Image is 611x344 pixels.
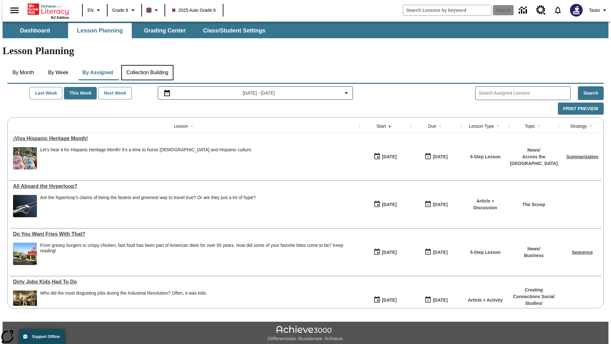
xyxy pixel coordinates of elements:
[469,123,494,129] div: Lesson Type
[13,136,356,141] a: ¡Viva Hispanic Heritage Month! , Lessons
[3,22,608,38] div: SubNavbar
[174,123,188,129] div: Lesson
[371,198,399,211] button: 07/21/25: First time the lesson was available
[371,246,399,258] button: 07/14/25: First time the lesson was available
[510,154,558,167] p: Across the [GEOGRAPHIC_DATA]
[133,23,197,38] button: Grading Center
[566,154,598,159] a: Summarization
[386,122,394,130] button: Sort
[144,4,163,16] button: Class color is dark brown. Change class color
[422,246,450,258] button: 07/20/26: Last day the lesson can be accessed
[589,7,600,14] span: Tauto
[512,287,555,307] p: Creating Connections Social Studies /
[494,122,502,130] button: Sort
[13,147,37,169] img: A photograph of Hispanic women participating in a parade celebrating Hispanic culture. The women ...
[403,5,491,15] input: search field
[572,250,593,255] a: Sequence
[98,87,132,99] button: Next Week
[13,195,37,217] img: Artist rendering of Hyperloop TT vehicle entering a tunnel
[433,248,447,256] div: [DATE]
[40,290,207,296] div: Who did the most disgusting jobs during the Industrial Revolution? Often, it was kids.
[566,2,586,18] button: Select a new avatar
[422,151,450,163] button: 09/21/25: Last day the lesson can be accessed
[144,27,186,34] span: Grading Center
[121,65,173,80] button: Collection Building
[172,7,216,14] span: 2025 Auto Grade 6
[371,151,399,163] button: 09/15/25: First time the lesson was available
[382,153,397,161] div: [DATE]
[51,16,69,19] span: NJ Edition
[535,122,543,130] button: Sort
[19,329,65,344] button: Support Offline
[40,243,356,254] div: From greasy burgers to crispy chicken, fast food has been part of American diets for over 50 year...
[558,103,604,115] button: Print Preview
[85,4,105,16] button: Language: EN, Select a language
[570,4,583,17] img: Avatar
[32,334,60,339] span: Support Offline
[479,89,570,98] input: Search Assigned Lessons
[524,252,544,259] p: Business
[28,3,69,16] a: Home
[88,7,94,14] span: EN
[382,248,397,256] div: [DATE]
[515,2,532,19] a: Data Center
[13,136,356,141] div: ¡Viva Hispanic Heritage Month!
[20,27,50,34] span: Dashboard
[203,27,265,34] span: Class/Student Settings
[436,122,444,130] button: Sort
[77,65,118,80] button: By Assigned
[40,243,356,265] div: From greasy burgers to crispy chicken, fast food has been part of American diets for over 50 year...
[13,231,356,237] a: Do You Want Fries With That?, Lessons
[433,153,447,161] div: [DATE]
[30,87,62,99] button: Last Week
[13,231,356,237] div: Do You Want Fries With That?
[7,65,39,80] button: By Month
[523,201,545,208] p: The Scoop
[382,201,397,209] div: [DATE]
[525,123,535,129] div: Topic
[13,243,37,265] img: One of the first McDonald's stores, with the iconic red sign and golden arches.
[40,290,207,313] div: Who did the most disgusting jobs during the Industrial Revolution? Often, it was kids.
[109,4,139,16] button: Grade: Grade 6, Select a grade
[40,147,252,169] div: Let's hear it for Hispanic Heritage Month! It's a time to honor Hispanic Americans and Hispanic c...
[5,1,24,20] button: Open side menu
[13,183,356,189] a: All Aboard the Hyperloop?, Lessons
[422,294,450,306] button: 11/30/25: Last day the lesson can be accessed
[433,201,447,209] div: [DATE]
[112,7,128,14] span: Grade 6
[161,89,350,97] button: Select the date range menu item
[587,122,594,130] button: Sort
[382,296,397,304] div: [DATE]
[428,123,436,129] div: Due
[40,195,256,200] div: Are the hyperloop's claims of being the fastest and greenest way to travel true? Or are they just...
[64,87,97,99] button: This Week
[243,90,275,97] span: [DATE] - [DATE]
[13,279,356,285] div: Dirty Jobs Kids Had To Do
[3,23,67,38] button: Dashboard
[524,246,544,252] p: News /
[68,23,132,38] button: Lesson Planning
[586,4,611,16] button: Profile/Settings
[510,147,558,154] p: News /
[342,89,350,97] svg: Collapse Date Range Filter
[570,123,587,129] div: Strategy
[433,296,447,304] div: [DATE]
[13,183,356,189] div: All Aboard the Hyperloop?
[198,23,270,38] button: Class/Student Settings
[3,45,608,57] h1: Lesson Planning
[376,123,386,129] div: Start
[422,198,450,211] button: 06/30/26: Last day the lesson can be accessed
[371,294,399,306] button: 07/11/25: First time the lesson was available
[550,2,566,18] a: Notifications
[3,23,271,38] div: SubNavbar
[578,86,604,100] button: Search
[470,249,501,256] p: 5-Step Lesson
[465,198,506,211] p: Article + Discussion
[188,122,196,130] button: Sort
[468,297,503,304] p: Article + Activity
[40,195,256,217] div: Are the hyperloop's claims of being the fastest and greenest way to travel true? Or are they just...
